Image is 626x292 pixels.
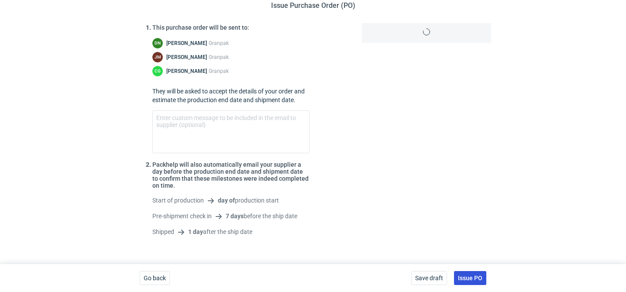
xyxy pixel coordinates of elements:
span: production start [218,197,279,204]
span: after the ship date [188,228,252,235]
figcaption: CG [152,66,163,76]
span: Go back [144,275,166,281]
span: before the ship date [226,213,297,220]
figcaption: DN [152,38,163,48]
h3: Packhelp will also automatically email your supplier a day before the production end date and shi... [152,161,310,189]
figcaption: JM [152,52,163,62]
li: Shipped [152,227,310,236]
li: Pre-shipment check in [152,212,310,220]
div: Granpak [209,40,229,47]
div: Granpak [209,54,229,61]
span: Save draft [415,275,443,281]
li: Start of production [152,196,310,205]
button: Go back [140,271,170,285]
button: Save draft [411,271,447,285]
p: [PERSON_NAME] [166,54,207,61]
strong: day of [218,197,235,204]
p: They will be asked to accept the details of your order and estimate the production end date and s... [152,87,310,104]
p: [PERSON_NAME] [166,40,207,47]
div: Granpak [209,68,229,75]
button: Issue PO [454,271,486,285]
p: [PERSON_NAME] [166,68,207,75]
div: JOANNA MOCZAŁA [152,52,163,62]
h2: Issue Purchase Order (PO) [271,0,355,11]
h3: This purchase order will be sent to: [152,24,310,31]
strong: 7 days [226,213,244,220]
div: Dawid Nowak [152,38,163,48]
span: Issue PO [458,275,482,281]
div: Celina Górka [152,66,163,76]
strong: 1 day [188,228,203,235]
